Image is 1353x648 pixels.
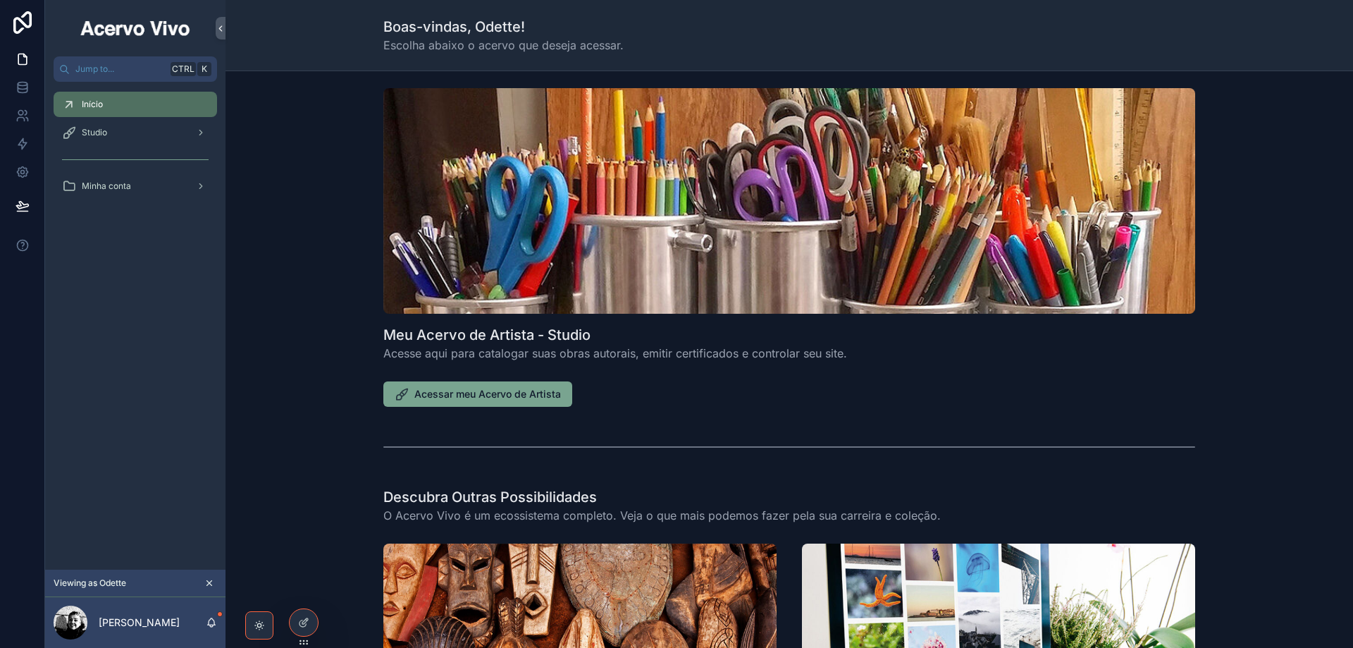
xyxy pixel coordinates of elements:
span: Escolha abaixo o acervo que deseja acessar. [383,37,624,54]
span: Minha conta [82,181,131,192]
a: Studio [54,120,217,145]
button: Jump to...CtrlK [54,56,217,82]
p: [PERSON_NAME] [99,616,180,630]
span: Studio [82,127,107,138]
h1: Descubra Outras Possibilidades [383,487,941,507]
span: Acessar meu Acervo de Artista [414,387,561,401]
div: scrollable content [45,82,225,217]
span: Jump to... [75,63,165,75]
h1: Meu Acervo de Artista - Studio [383,325,847,345]
span: Início [82,99,103,110]
a: Início [54,92,217,117]
a: Minha conta [54,173,217,199]
span: Acesse aqui para catalogar suas obras autorais, emitir certificados e controlar seu site. [383,345,847,362]
span: K [199,63,210,75]
button: Acessar meu Acervo de Artista [383,381,572,407]
h1: Boas-vindas, Odette! [383,17,624,37]
span: O Acervo Vivo é um ecossistema completo. Veja o que mais podemos fazer pela sua carreira e coleção. [383,507,941,524]
span: Ctrl [171,62,196,76]
span: Viewing as Odette [54,577,126,589]
img: App logo [78,17,192,39]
